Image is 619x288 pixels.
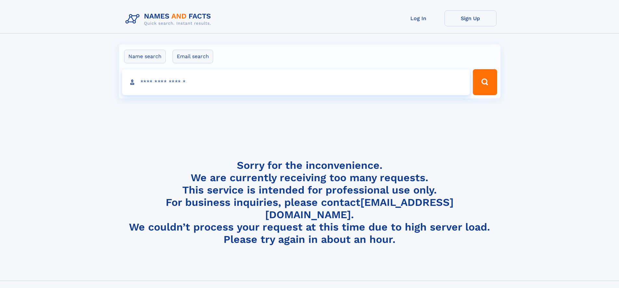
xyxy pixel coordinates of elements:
[265,196,454,221] a: [EMAIL_ADDRESS][DOMAIN_NAME]
[473,69,497,95] button: Search Button
[123,159,496,246] h4: Sorry for the inconvenience. We are currently receiving too many requests. This service is intend...
[393,10,445,26] a: Log In
[173,50,213,63] label: Email search
[445,10,496,26] a: Sign Up
[123,10,216,28] img: Logo Names and Facts
[124,50,166,63] label: Name search
[122,69,470,95] input: search input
